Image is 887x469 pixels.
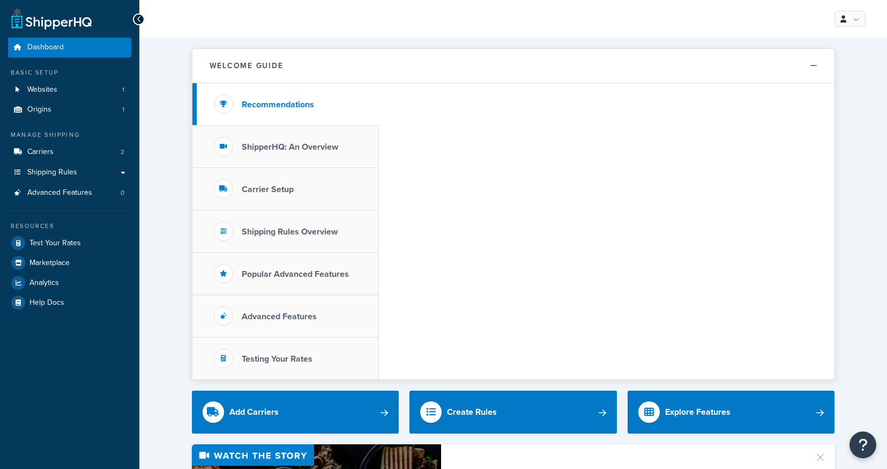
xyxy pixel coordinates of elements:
h3: Testing Your Rates [242,354,312,364]
span: Shipping Rules [27,168,77,177]
button: Open Resource Center [849,431,876,458]
a: Origins1 [8,100,131,120]
button: Welcome Guide [192,49,834,83]
a: Add Carriers [192,391,399,434]
span: Advanced Features [27,188,92,197]
li: Advanced Features [8,183,131,203]
a: Shipping Rules [8,163,131,182]
li: Websites [8,80,131,100]
a: Advanced Features0 [8,183,131,203]
span: Help Docs [29,298,64,307]
a: Websites1 [8,80,131,100]
h3: Popular Advanced Features [242,269,349,279]
span: Origins [27,105,51,114]
a: Analytics [8,273,131,292]
div: Add Carriers [229,405,279,420]
div: Explore Features [665,405,731,420]
h3: Shipping Rules Overview [242,227,338,237]
a: Carriers2 [8,142,131,162]
span: Carriers [27,148,54,157]
a: Dashboard [8,38,131,57]
h3: Recommendations [242,100,314,109]
a: Explore Features [628,391,835,434]
span: Test Your Rates [29,239,81,248]
span: 0 [121,188,124,197]
span: Marketplace [29,259,70,268]
span: 1 [122,105,124,114]
span: Websites [27,85,57,94]
span: 2 [121,148,124,157]
h3: Advanced Features [242,312,317,321]
h2: Welcome Guide [210,62,284,70]
a: Create Rules [409,391,617,434]
div: Resources [8,222,131,231]
a: Help Docs [8,293,131,312]
li: Carriers [8,142,131,162]
h3: ShipperHQ: An Overview [242,142,338,152]
a: Test Your Rates [8,233,131,253]
li: Origins [8,100,131,120]
div: Basic Setup [8,68,131,77]
div: Manage Shipping [8,130,131,140]
h3: Carrier Setup [242,185,294,194]
span: Dashboard [27,43,64,52]
div: Create Rules [447,405,497,420]
span: 1 [122,85,124,94]
span: Analytics [29,279,59,288]
a: Marketplace [8,253,131,273]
